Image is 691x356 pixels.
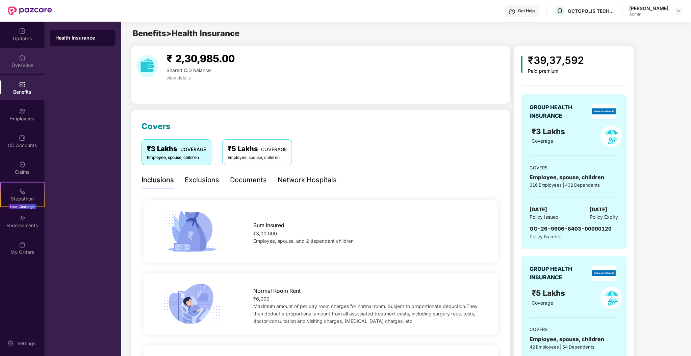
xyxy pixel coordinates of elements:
[8,204,36,209] div: New Challenge
[19,161,26,168] img: svg+xml;base64,PHN2ZyBpZD0iQ2xhaW0iIHhtbG5zPSJodHRwOi8vd3d3LnczLm9yZy8yMDAwL3N2ZyIgd2lkdGg9IjIwIi...
[532,300,554,306] span: Coverage
[509,8,516,15] img: svg+xml;base64,PHN2ZyBpZD0iSGVscC0zMngzMiIgeG1sbnM9Imh0dHA6Ly93d3cudzMub3JnLzIwMDAvc3ZnIiB3aWR0aD...
[592,266,616,281] img: insurerLogo
[19,241,26,248] img: svg+xml;base64,PHN2ZyBpZD0iTXlfT3JkZXJzIiBkYXRhLW5hbWU9Ik15IE9yZGVycyIgeG1sbnM9Imh0dHA6Ly93d3cudz...
[253,295,483,303] div: ₹6,000
[558,7,563,15] span: O
[530,173,618,182] div: Employee, spouse, children
[528,68,584,74] div: Paid premium
[518,8,535,14] div: Get Help
[142,175,174,185] div: Inclusions
[19,108,26,115] img: svg+xml;base64,PHN2ZyBpZD0iRW1wbG95ZWVzIiB4bWxucz0iaHR0cDovL3d3dy53My5vcmcvMjAwMC9zdmciIHdpZHRoPS...
[253,238,354,244] span: Employee, spouse, and 2 dependent children
[180,146,206,152] span: COVERAGE
[530,326,618,333] div: COVERS
[261,146,287,152] span: COVERAGE
[630,11,669,17] div: Admin
[530,164,618,171] div: COVERS
[1,195,44,202] div: Stepathon
[521,56,523,73] img: icon
[530,335,618,343] div: Employee, spouse, children
[590,213,618,221] span: Policy Expiry
[568,8,615,14] div: OCTOPOLIS TECHNOLOGIES PRIVATE LIMITED
[253,230,483,237] div: ₹3,00,000
[19,28,26,34] img: svg+xml;base64,PHN2ZyBpZD0iVXBkYXRlZCIgeG1sbnM9Imh0dHA6Ly93d3cudzMub3JnLzIwMDAvc3ZnIiB3aWR0aD0iMj...
[530,206,547,214] span: [DATE]
[228,144,287,154] div: ₹5 Lakhs
[528,52,584,68] div: ₹39,37,592
[530,103,589,120] div: GROUP HEALTH INSURANCE
[532,138,554,144] span: Coverage
[167,52,235,65] span: ₹ 2,30,985.00
[530,343,618,350] div: 42 Employees | 54 Dependents
[8,6,52,15] img: New Pazcare Logo
[133,28,239,38] span: Benefits > Health Insurance
[7,340,14,347] img: svg+xml;base64,PHN2ZyBpZD0iU2V0dGluZy0yMHgyMCIgeG1sbnM9Imh0dHA6Ly93d3cudzMub3JnLzIwMDAvc3ZnIiB3aW...
[278,175,337,185] div: Network Hospitals
[253,287,301,295] span: Normal Room Rent
[185,175,219,185] div: Exclusions
[532,127,567,136] span: ₹3 Lakhs
[136,55,158,77] img: download
[530,226,612,232] span: OG-26-9906-8403-00000120
[253,221,284,230] span: Sum Insured
[532,288,567,298] span: ₹5 Lakhs
[159,208,225,254] img: icon
[19,81,26,88] img: svg+xml;base64,PHN2ZyBpZD0iQmVuZWZpdHMiIHhtbG5zPSJodHRwOi8vd3d3LnczLm9yZy8yMDAwL3N2ZyIgd2lkdGg9Ij...
[530,265,589,282] div: GROUP HEALTH INSURANCE
[19,135,26,141] img: svg+xml;base64,PHN2ZyBpZD0iQ0RfQWNjb3VudHMiIGRhdGEtbmFtZT0iQ0QgQWNjb3VudHMiIHhtbG5zPSJodHRwOi8vd3...
[600,287,622,309] img: policyIcon
[530,182,618,188] div: 316 Employees | 432 Dependents
[230,175,267,185] div: Documents
[590,206,608,214] span: [DATE]
[167,67,211,73] span: Shared C.D balance
[676,8,682,14] img: svg+xml;base64,PHN2ZyBpZD0iRHJvcGRvd24tMzJ4MzIiIHhtbG5zPSJodHRwOi8vd3d3LnczLm9yZy8yMDAwL3N2ZyIgd2...
[600,125,622,147] img: policyIcon
[55,34,110,41] div: Health Insurance
[19,54,26,61] img: svg+xml;base64,PHN2ZyBpZD0iSG9tZSIgeG1sbnM9Imh0dHA6Ly93d3cudzMub3JnLzIwMDAvc3ZnIiB3aWR0aD0iMjAiIG...
[19,215,26,221] img: svg+xml;base64,PHN2ZyBpZD0iRW5kb3JzZW1lbnRzIiB4bWxucz0iaHR0cDovL3d3dy53My5vcmcvMjAwMC9zdmciIHdpZH...
[142,121,171,131] span: Covers
[147,144,206,154] div: ₹3 Lakhs
[167,75,191,80] span: view details
[630,5,669,11] div: [PERSON_NAME]
[19,188,26,195] img: svg+xml;base64,PHN2ZyB4bWxucz0iaHR0cDovL3d3dy53My5vcmcvMjAwMC9zdmciIHdpZHRoPSIyMSIgaGVpZ2h0PSIyMC...
[592,104,616,119] img: insurerLogo
[253,303,478,324] span: Maximum amount of per day room charges for normal room. Subject to proportionate deduction.They t...
[228,155,287,161] div: Employee, spouse, children
[530,234,562,239] span: Policy Number
[159,281,225,327] img: icon
[147,155,206,161] div: Employee, spouse, children
[530,213,559,221] span: Policy Issued
[15,340,37,347] div: Settings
